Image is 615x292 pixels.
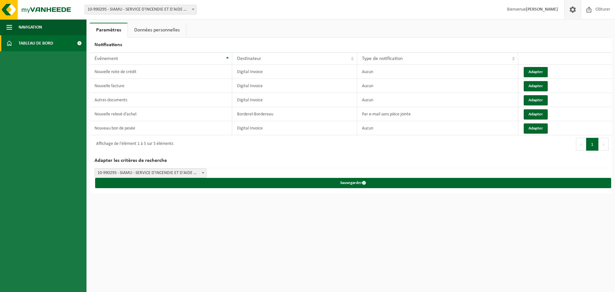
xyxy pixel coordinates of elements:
[237,56,261,61] span: Destinateur
[599,138,609,151] button: Next
[90,153,612,168] h2: Adapter les critères de recherche
[524,67,548,77] button: Adapter
[93,138,173,150] div: Affichage de l'élément 1 à 5 sur 5 éléments
[232,121,357,135] td: Digital Invoice
[128,23,186,38] a: Données personnelles
[19,35,53,51] span: Tableau de bord
[357,107,518,121] td: Par e-mail sans pièce jointe
[94,168,207,178] span: 10-990295 - SIAMU - SERVICE D'INCENDIE ET D'AIDE MÉDICALE URGENTE DE LA RÉGION DE BRUXELLES- - BR...
[95,178,611,188] button: Sauvegarder
[357,79,518,93] td: Aucun
[90,65,232,79] td: Nouvelle note de crédit
[232,93,357,107] td: Digital Invoice
[524,123,548,134] button: Adapter
[90,93,232,107] td: Autres documents
[90,79,232,93] td: Nouvelle facture
[90,107,232,121] td: Nouvelle relevé d'achat
[95,169,206,178] span: 10-990295 - SIAMU - SERVICE D'INCENDIE ET D'AIDE MÉDICALE URGENTE DE LA RÉGION DE BRUXELLES- - BR...
[90,121,232,135] td: Nouveau bon de pesée
[90,38,612,53] h2: Notifications
[232,79,357,93] td: Digital Invoice
[357,65,518,79] td: Aucun
[357,121,518,135] td: Aucun
[85,5,196,14] span: 10-990295 - SIAMU - SERVICE D'INCENDIE ET D'AIDE MÉDICALE URGENTE DE LA RÉGION DE BRUXELLES- - BR...
[232,107,357,121] td: Borderel-Bordereau
[357,93,518,107] td: Aucun
[524,109,548,120] button: Adapter
[586,138,599,151] button: 1
[232,65,357,79] td: Digital Invoice
[362,56,403,61] span: Type de notification
[90,23,127,38] a: Paramètres
[85,5,197,14] span: 10-990295 - SIAMU - SERVICE D'INCENDIE ET D'AIDE MÉDICALE URGENTE DE LA RÉGION DE BRUXELLES- - BR...
[94,56,118,61] span: Événement
[576,138,586,151] button: Previous
[19,19,42,35] span: Navigation
[524,81,548,91] button: Adapter
[526,7,558,12] strong: [PERSON_NAME]
[524,95,548,105] button: Adapter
